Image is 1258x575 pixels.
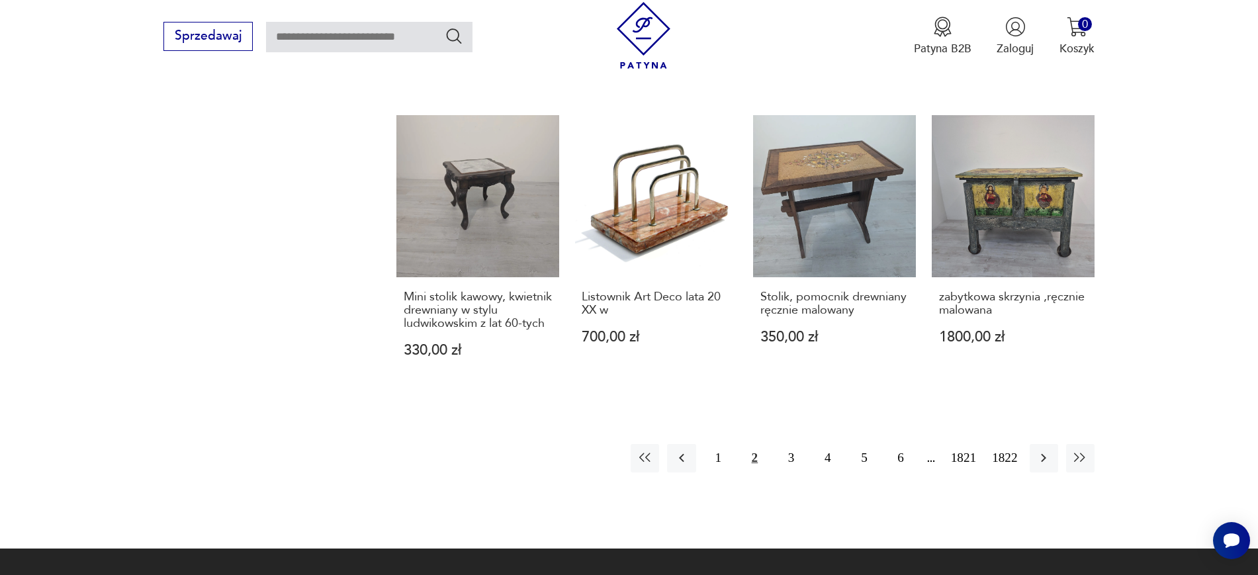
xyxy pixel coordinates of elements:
p: 330,00 zł [404,343,552,357]
p: 1800,00 zł [939,330,1087,344]
h3: Stolik, pomocnik drewniany ręcznie malowany [760,290,909,318]
button: Patyna B2B [914,17,971,56]
button: 1821 [947,444,980,472]
p: Patyna B2B [914,41,971,56]
a: Mini stolik kawowy, kwietnik drewniany w stylu ludwikowskim z lat 60-tychMini stolik kawowy, kwie... [396,115,559,388]
h3: Listownik Art Deco lata 20 XX w [582,290,730,318]
h3: zabytkowa skrzynia ,ręcznie malowana [939,290,1087,318]
button: 3 [777,444,805,472]
a: Sprzedawaj [163,32,253,42]
div: 0 [1078,17,1092,31]
button: 6 [887,444,915,472]
a: Listownik Art Deco lata 20 XX wListownik Art Deco lata 20 XX w700,00 zł [575,115,738,388]
button: 0Koszyk [1059,17,1095,56]
img: Patyna - sklep z meblami i dekoracjami vintage [610,2,677,69]
button: Sprzedawaj [163,22,253,51]
p: 700,00 zł [582,330,730,344]
a: zabytkowa skrzynia ,ręcznie malowanazabytkowa skrzynia ,ręcznie malowana1800,00 zł [932,115,1095,388]
a: Stolik, pomocnik drewniany ręcznie malowanyStolik, pomocnik drewniany ręcznie malowany350,00 zł [753,115,916,388]
button: 5 [850,444,878,472]
button: 2 [741,444,769,472]
img: Ikona koszyka [1067,17,1087,37]
button: 1 [704,444,733,472]
h3: Mini stolik kawowy, kwietnik drewniany w stylu ludwikowskim z lat 60-tych [404,290,552,331]
img: Ikona medalu [932,17,953,37]
iframe: Smartsupp widget button [1213,522,1250,559]
p: Koszyk [1059,41,1095,56]
button: Zaloguj [997,17,1034,56]
p: Zaloguj [997,41,1034,56]
img: Ikonka użytkownika [1005,17,1026,37]
button: 1822 [988,444,1021,472]
button: Szukaj [445,26,464,46]
a: Ikona medaluPatyna B2B [914,17,971,56]
p: 350,00 zł [760,330,909,344]
button: 4 [813,444,842,472]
